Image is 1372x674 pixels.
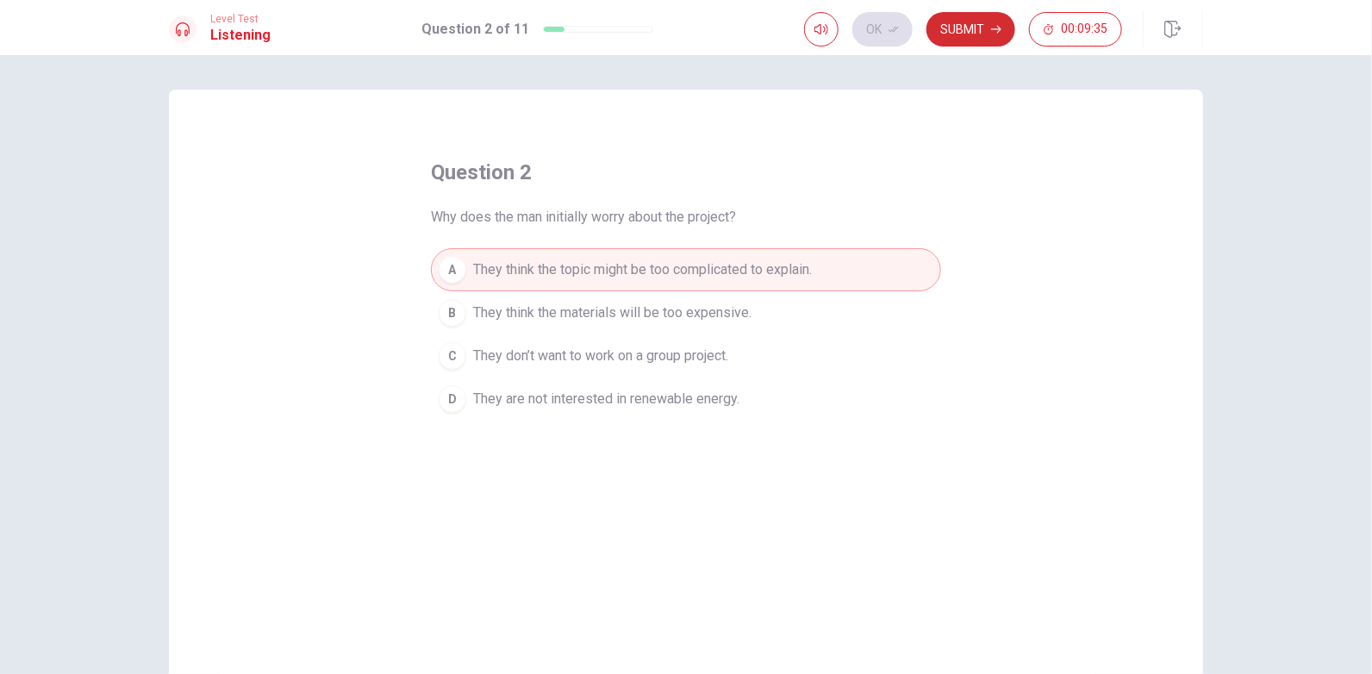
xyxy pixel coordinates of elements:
[473,259,812,280] span: They think the topic might be too complicated to explain.
[421,19,529,40] h1: Question 2 of 11
[431,248,941,291] button: AThey think the topic might be too complicated to explain.
[431,378,941,421] button: DThey are not interested in renewable energy.
[431,159,532,186] h4: question 2
[473,389,739,409] span: They are not interested in renewable energy.
[210,25,271,46] h1: Listening
[1029,12,1122,47] button: 00:09:35
[439,256,466,284] div: A
[210,13,271,25] span: Level Test
[1061,22,1107,36] span: 00:09:35
[473,346,728,366] span: They don’t want to work on a group project.
[431,334,941,378] button: CThey don’t want to work on a group project.
[439,299,466,327] div: B
[926,12,1015,47] button: Submit
[439,385,466,413] div: D
[439,342,466,370] div: C
[431,207,736,228] span: Why does the man initially worry about the project?
[431,291,941,334] button: BThey think the materials will be too expensive.
[473,303,751,323] span: They think the materials will be too expensive.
